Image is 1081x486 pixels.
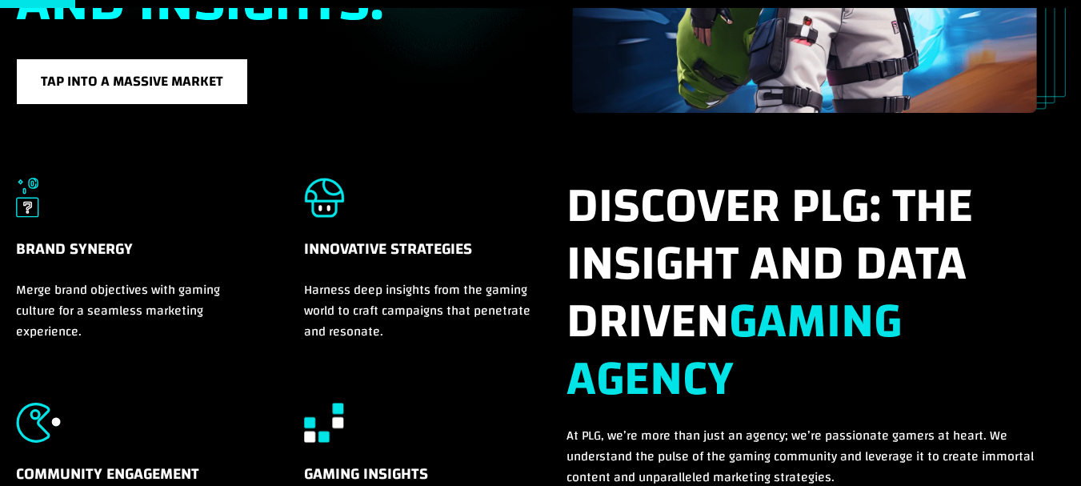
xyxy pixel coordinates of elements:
h2: Discover PLG: The insight and data driven [567,178,1063,426]
h5: Innovative Strategies [304,237,546,279]
h5: Brand Synergy [16,237,247,279]
strong: gaming Agency [567,275,902,424]
p: Merge brand objectives with gaming culture for a seamless marketing experience. [16,279,247,342]
img: Brand Synergy [16,178,40,218]
iframe: Chat Widget [1001,409,1081,486]
p: Harness deep insights from the gaming world to craft campaigns that penetrate and resonate. [304,279,546,342]
a: Tap into a massive market [16,58,248,106]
